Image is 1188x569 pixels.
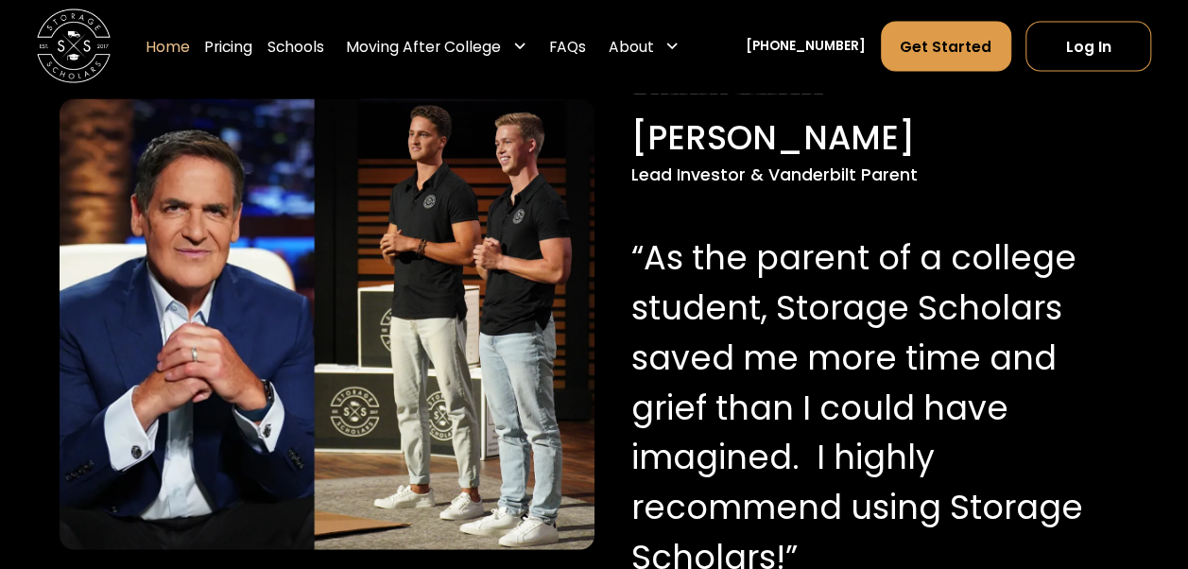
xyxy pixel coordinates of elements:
[146,20,190,72] a: Home
[549,20,586,72] a: FAQs
[601,20,687,72] div: About
[1025,21,1151,71] a: Log In
[881,21,1011,71] a: Get Started
[267,20,324,72] a: Schools
[37,9,111,83] img: Storage Scholars main logo
[37,9,111,83] a: home
[631,113,1122,164] div: [PERSON_NAME]
[746,37,866,57] a: [PHONE_NUMBER]
[204,20,252,72] a: Pricing
[631,163,1122,187] div: Lead Investor & Vanderbilt Parent
[60,99,594,550] img: Mark Cuban with Storage Scholar's co-founders, Sam and Matt.
[346,35,501,57] div: Moving After College
[608,35,653,57] div: About
[338,20,534,72] div: Moving After College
